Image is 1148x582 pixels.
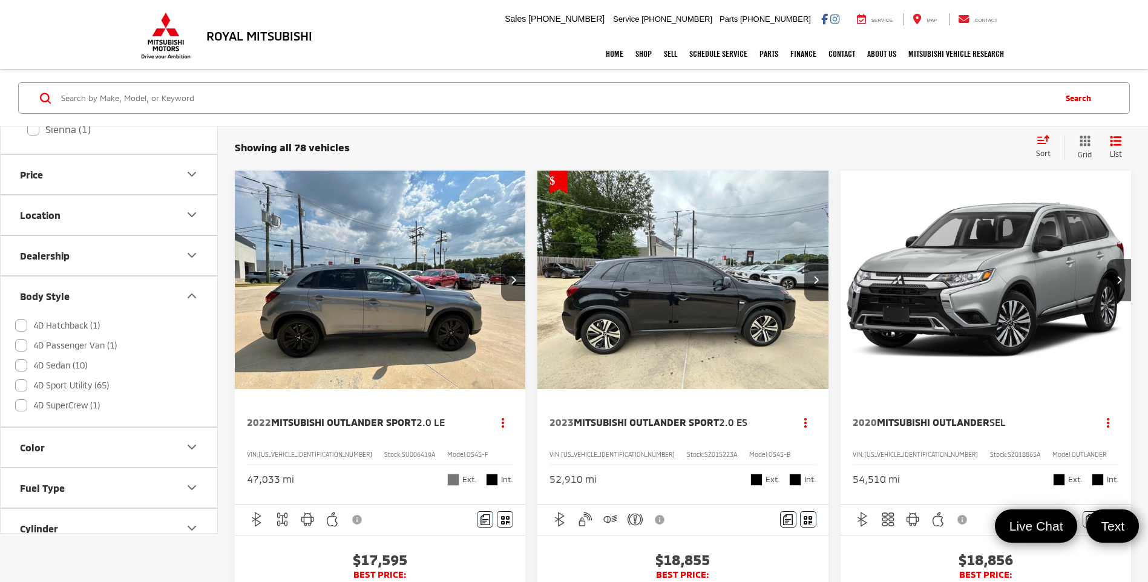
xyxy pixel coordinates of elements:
[505,14,526,24] span: Sales
[185,208,199,222] div: Location
[325,512,340,527] img: Apple CarPlay
[990,451,1008,458] span: Stock:
[486,474,498,486] span: Black
[1036,149,1051,157] span: Sort
[185,289,199,303] div: Body Style
[1064,135,1101,160] button: Grid View
[234,171,526,389] div: 2022 Mitsubishi Outlander Sport 2.0 LE 0
[861,39,902,69] a: About Us
[704,451,737,458] span: SZ015223A
[1052,451,1072,458] span: Model:
[347,507,368,532] button: View Disclaimer
[275,512,290,527] img: 4WD/AWD
[1086,514,1095,525] img: Comments
[989,416,1006,428] span: SEL
[1095,518,1130,534] span: Text
[497,511,513,528] button: Window Sticker
[234,171,526,389] a: 2022 Mitsubishi Outlander Sport 2.0 LE2022 Mitsubishi Outlander Sport 2.0 LE2022 Mitsubishi Outla...
[492,412,513,433] button: Actions
[871,18,893,23] span: Service
[1101,135,1131,160] button: List View
[804,417,807,427] span: dropdown dots
[462,474,477,485] span: Ext.
[864,451,978,458] span: [US_VEHICLE_IDENTIFICATION_NUMBER]
[804,515,812,525] i: Window Sticker
[447,451,467,458] span: Model:
[683,39,753,69] a: Schedule Service: Opens in a new tab
[185,480,199,495] div: Fuel Type
[1008,451,1040,458] span: SZ018865A
[740,15,811,24] span: [PHONE_NUMBER]
[1107,474,1119,485] span: Int.
[750,474,763,486] span: Labrador Black Pearl
[300,512,315,527] img: Android Auto
[1078,149,1092,160] span: Grid
[15,396,100,416] label: 4D SuperCrew (1)
[185,167,199,181] div: Price
[840,171,1132,389] a: 2020 Mitsubishi Outlander SEL2020 Mitsubishi Outlander SEL2020 Mitsubishi Outlander SEL2020 Mitsu...
[20,209,61,221] div: Location
[800,511,816,528] button: Window Sticker
[719,416,747,428] span: 2.0 ES
[1072,451,1106,458] span: OUTLANDER
[467,451,488,458] span: OS45-F
[60,83,1054,113] input: Search by Make, Model, or Keyword
[235,141,350,153] span: Showing all 78 vehicles
[853,551,1119,569] span: $18,856
[1,468,218,508] button: Fuel TypeFuel Type
[537,171,829,389] div: 2023 Mitsubishi Outlander Sport 2.0 ES 0
[853,416,1086,429] a: 2020Mitsubishi OutlanderSEL
[15,376,109,396] label: 4D Sport Utility (65)
[853,472,900,486] div: 54,510 mi
[789,474,801,486] span: Black
[185,248,199,263] div: Dealership
[206,29,312,42] h3: Royal Mitsubishi
[1,428,218,467] button: ColorColor
[1,276,218,316] button: Body StyleBody Style
[20,290,70,302] div: Body Style
[574,416,719,428] span: Mitsubishi Outlander Sport
[830,14,839,24] a: Instagram: Click to visit our Instagram page
[247,416,271,428] span: 2022
[783,514,793,525] img: Comments
[629,39,658,69] a: Shop
[15,316,100,336] label: 4D Hatchback (1)
[995,509,1078,543] a: Live Chat
[753,39,784,69] a: Parts: Opens in a new tab
[258,451,372,458] span: [US_VEHICLE_IDENTIFICATION_NUMBER]
[687,451,704,458] span: Stock:
[1003,518,1069,534] span: Live Chat
[477,511,493,528] button: Comments
[1053,474,1065,486] span: Black
[877,416,989,428] span: Mitsubishi Outlander
[20,482,65,494] div: Fuel Type
[953,507,974,532] button: View Disclaimer
[927,18,937,23] span: Map
[15,336,117,356] label: 4D Passenger Van (1)
[853,451,864,458] span: VIN:
[384,451,402,458] span: Stock:
[641,15,712,24] span: [PHONE_NUMBER]
[577,512,592,527] img: Keyless Entry
[840,171,1132,390] img: 2020 Mitsubishi Outlander SEL
[902,39,1010,69] a: Mitsubishi Vehicle Research
[528,14,605,24] span: [PHONE_NUMBER]
[749,451,769,458] span: Model:
[804,259,828,301] button: Next image
[537,171,829,390] img: 2023 Mitsubishi Outlander Sport 2.0 ES
[848,13,902,25] a: Service
[15,356,87,376] label: 4D Sedan (10)
[840,171,1132,389] div: 2020 Mitsubishi Outlander SEL 0
[501,474,513,485] span: Int.
[780,511,796,528] button: Comments
[766,474,780,485] span: Ext.
[481,514,490,525] img: Comments
[1,195,218,235] button: LocationLocation
[247,569,513,581] span: BEST PRICE:
[271,416,416,428] span: Mitsubishi Outlander Sport
[549,416,574,428] span: 2023
[139,12,193,59] img: Mitsubishi
[651,507,671,532] button: View Disclaimer
[904,13,946,25] a: Map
